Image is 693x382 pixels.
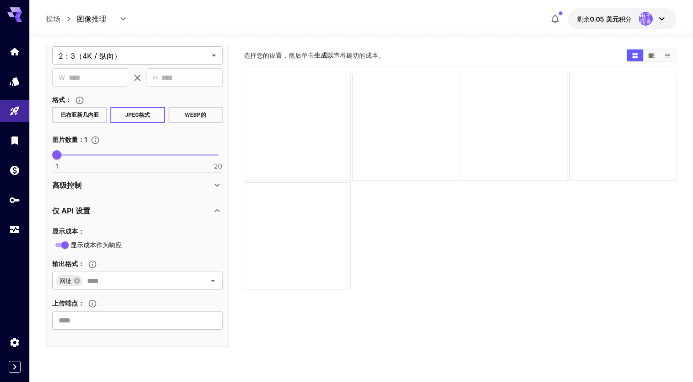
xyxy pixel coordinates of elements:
button: 0.05 美元电子商务 [568,8,677,29]
div: 家 [9,46,20,57]
button: 在网格视图中显示媒体 [627,49,643,61]
div: 电子商务 [639,12,653,26]
span: W [59,72,65,83]
button: 选择输出图像的文件格式。 [71,96,88,105]
span: 20 [214,162,222,171]
span: 图片数量：1 [52,136,87,143]
div: 模型 [9,76,20,87]
div: 网址 [56,275,82,286]
div: 操场 [9,105,20,117]
span: 显示成本： [52,227,84,235]
div: 仅 API 设置 [52,200,223,222]
nav: 面包屑 [46,13,77,24]
span: 选择您的设置，然后单击 查看确切的成本。 [244,51,385,59]
p: 仅 API 设置 [52,205,90,216]
span: 0.05 美元 [590,15,619,23]
span: 显示成本作为响应 [71,240,122,250]
b: 生成以 [314,51,333,59]
span: 格式： [52,96,71,104]
span: 1 [55,162,58,171]
button: 根据您的用例指定如何返回图像：用于嵌入代码的 base64Data、用于在 HTML 中内联显示的 dataURI 以及用于通过链接访问图像的 URL。 [84,260,101,269]
span: 输出格式： [52,260,84,267]
div: 图书馆 [9,135,20,146]
a: 操场 [46,13,60,24]
span: H [153,72,158,83]
button: JPEG格式 [110,107,165,123]
button: 指定要在单个请求中生成多少个图像。每次生成图像将单独收费。 [87,136,104,145]
button: 在列表视图中显示媒体 [660,49,676,61]
button: 展开侧边栏 [9,361,21,373]
button: WEBP的 [169,107,223,123]
p: 高级控制 [52,180,82,191]
div: 用法 [9,224,20,235]
span: 图像推理 [77,13,117,24]
span: 上传端点： [52,299,84,307]
div: 高级控制 [52,174,223,196]
span: 积分 [619,15,632,23]
div: 设置 [9,337,20,348]
button: 在视频视图中显示媒体 [644,49,660,61]
button: 巴布亚新几内亚 [52,107,107,123]
button: 指定一个 URL，用于通过 HTTP PUT 将生成的图像作为二进制数据上传，例如 S3 存储桶终端节点。图像准备就绪后上传。 [84,299,101,308]
span: 2：3（4K / 纵向） [59,50,208,61]
span: 网址 [56,276,75,286]
div: 在网格视图中显示媒体在视频视图中显示媒体在列表视图中显示媒体 [626,49,677,62]
div: 钱包 [9,164,20,176]
button: 打开 [207,274,219,287]
div: 0.05 美元 [577,14,632,24]
p: 剩余 [577,14,632,24]
div: API 密钥 [9,194,20,206]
